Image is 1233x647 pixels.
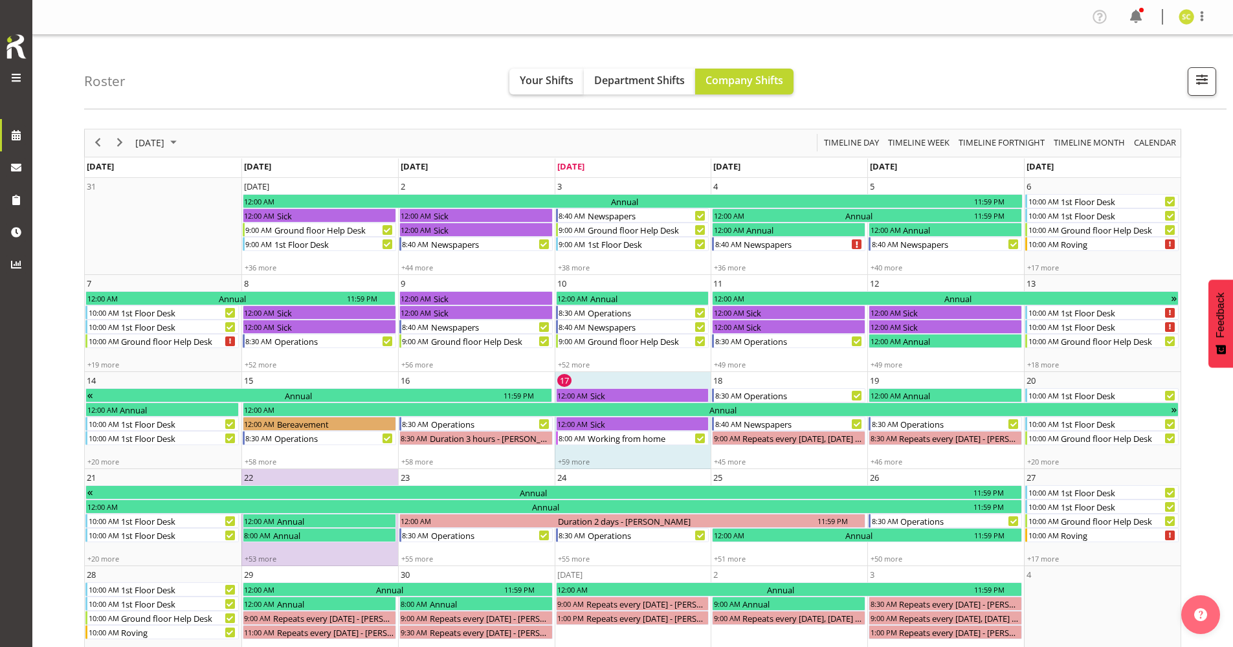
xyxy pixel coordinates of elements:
[711,469,867,566] td: Thursday, September 25, 2025
[120,320,238,333] div: 1st Floor Desk
[556,320,709,334] div: Newspapers Begin From Wednesday, September 10, 2025 at 8:40:00 AM GMT+12:00 Ends At Wednesday, Se...
[89,135,107,151] button: Previous
[869,305,1022,320] div: Sick Begin From Friday, September 12, 2025 at 12:00:00 AM GMT+12:00 Ends At Friday, September 12,...
[899,514,1021,527] div: Operations
[714,237,742,250] div: 8:40 AM
[555,457,711,466] div: +59 more
[695,69,794,94] button: Company Shifts
[1060,306,1178,319] div: 1st Floor Desk
[711,457,867,466] div: +45 more
[94,389,503,402] div: Annual
[399,320,553,334] div: Newspapers Begin From Tuesday, September 9, 2025 at 8:40:00 AM GMT+12:00 Ends At Tuesday, Septemb...
[1027,500,1060,513] div: 10:00 AM
[899,237,1021,250] div: Newspapers
[85,431,239,445] div: 1st Floor Desk Begin From Sunday, September 14, 2025 at 10:00:00 AM GMT+12:00 Ends At Sunday, Sep...
[589,389,709,402] div: Sick
[869,223,1022,237] div: Annual Begin From Friday, September 5, 2025 at 12:00:00 AM GMT+12:00 Ends At Friday, September 5,...
[713,432,741,444] div: 9:00 AM
[869,431,1022,445] div: Repeats every friday - Chris Broad Begin From Friday, September 19, 2025 at 8:30:00 AM GMT+12:00 ...
[869,320,902,333] div: 12:00 AM
[712,334,865,348] div: Operations Begin From Thursday, September 11, 2025 at 8:30:00 AM GMT+12:00 Ends At Thursday, Sept...
[401,334,430,347] div: 9:00 AM
[1025,388,1179,402] div: 1st Floor Desk Begin From Saturday, September 20, 2025 at 10:00:00 AM GMT+12:00 Ends At Saturday,...
[712,388,865,402] div: Operations Begin From Thursday, September 18, 2025 at 8:30:00 AM GMT+12:00 Ends At Thursday, Sept...
[868,360,1023,369] div: +49 more
[711,372,867,469] td: Thursday, September 18, 2025
[87,334,120,347] div: 10:00 AM
[589,292,709,305] div: Annual
[131,129,184,157] div: September 2025
[3,32,29,61] img: Rosterit icon logo
[243,320,396,334] div: Sick Begin From Monday, September 8, 2025 at 12:00:00 AM GMT+12:00 Ends At Monday, September 8, 2...
[243,306,276,319] div: 12:00 AM
[584,69,695,94] button: Department Shifts
[1060,389,1178,402] div: 1st Floor Desk
[242,360,397,369] div: +52 more
[957,135,1047,151] button: Fortnight
[712,237,865,251] div: Newspapers Begin From Thursday, September 4, 2025 at 8:40:00 AM GMT+12:00 Ends At Thursday, Septe...
[713,209,745,222] div: 12:00 AM
[556,417,709,431] div: Sick Begin From Wednesday, September 17, 2025 at 12:00:00 AM GMT+12:00 Ends At Wednesday, Septemb...
[243,403,276,416] div: 12:00 AM
[556,305,709,320] div: Operations Begin From Wednesday, September 10, 2025 at 8:30:00 AM GMT+12:00 Ends At Wednesday, Se...
[556,431,709,445] div: Working from home Begin From Wednesday, September 17, 2025 at 8:00:00 AM GMT+12:00 Ends At Wednes...
[398,178,555,275] td: Tuesday, September 2, 2025
[276,209,395,222] div: Sick
[558,334,586,347] div: 9:00 AM
[85,528,239,542] div: 1st Floor Desk Begin From Sunday, September 21, 2025 at 10:00:00 AM GMT+12:00 Ends At Sunday, Sep...
[586,209,709,222] div: Newspapers
[432,306,552,319] div: Sick
[399,291,553,305] div: Sick Begin From Tuesday, September 9, 2025 at 12:00:00 AM GMT+12:00 Ends At Tuesday, September 9,...
[1025,360,1180,369] div: +18 more
[586,237,709,250] div: 1st Floor Desk
[85,485,1022,499] div: Annual Begin From Monday, September 15, 2025 at 12:00:00 AM GMT+12:00 Ends At Friday, September 2...
[432,209,552,222] div: Sick
[555,360,711,369] div: +52 more
[276,403,1171,416] div: Annual
[400,223,432,236] div: 12:00 AM
[276,417,395,430] div: Bereavement
[1027,195,1060,208] div: 10:00 AM
[1024,469,1181,566] td: Saturday, September 27, 2025
[742,417,865,430] div: Newspapers
[1027,514,1060,527] div: 10:00 AM
[557,417,589,430] div: 12:00 AM
[1027,209,1060,222] div: 10:00 AM
[1025,417,1179,431] div: 1st Floor Desk Begin From Saturday, September 20, 2025 at 10:00:00 AM GMT+12:00 Ends At Saturday,...
[243,237,396,251] div: 1st Floor Desk Begin From Monday, September 1, 2025 at 9:00:00 AM GMT+12:00 Ends At Monday, Septe...
[1027,223,1060,236] div: 10:00 AM
[87,432,120,444] div: 10:00 AM
[1025,223,1179,237] div: Ground floor Help Desk Begin From Saturday, September 6, 2025 at 10:00:00 AM GMT+12:00 Ends At Sa...
[713,320,745,333] div: 12:00 AM
[401,417,430,430] div: 8:30 AM
[94,486,973,499] div: Annual
[241,372,398,469] td: Monday, September 15, 2025
[745,320,865,333] div: Sick
[594,73,685,87] span: Department Shifts
[867,372,1024,469] td: Friday, September 19, 2025
[241,178,398,275] td: Monday, September 1, 2025
[869,334,1022,348] div: Annual Begin From Friday, September 12, 2025 at 12:00:00 AM GMT+12:00 Ends At Friday, September 1...
[120,417,238,430] div: 1st Floor Desk
[245,334,273,347] div: 8:30 AM
[711,275,867,372] td: Thursday, September 11, 2025
[1060,432,1178,444] div: Ground floor Help Desk
[1052,135,1127,151] button: Timeline Month
[432,223,552,236] div: Sick
[399,237,553,251] div: Newspapers Begin From Tuesday, September 2, 2025 at 8:40:00 AM GMT+12:00 Ends At Tuesday, Septemb...
[713,292,745,305] div: 12:00 AM
[742,389,865,402] div: Operations
[555,275,711,372] td: Wednesday, September 10, 2025
[87,306,120,319] div: 10:00 AM
[85,178,241,275] td: Sunday, August 31, 2025
[1025,237,1179,251] div: Roving Begin From Saturday, September 6, 2025 at 10:00:00 AM GMT+12:00 Ends At Saturday, Septembe...
[555,469,711,566] td: Wednesday, September 24, 2025
[111,135,129,151] button: Next
[586,223,709,236] div: Ground floor Help Desk
[558,237,586,250] div: 9:00 AM
[555,372,711,469] td: Wednesday, September 17, 2025
[430,417,552,430] div: Operations
[276,320,395,333] div: Sick
[1025,320,1179,334] div: 1st Floor Desk Begin From Saturday, September 13, 2025 at 10:00:00 AM GMT+12:00 Ends At Saturday,...
[243,402,1179,417] div: Annual Begin From Monday, September 15, 2025 at 12:00:00 AM GMT+12:00 Ends At Friday, September 2...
